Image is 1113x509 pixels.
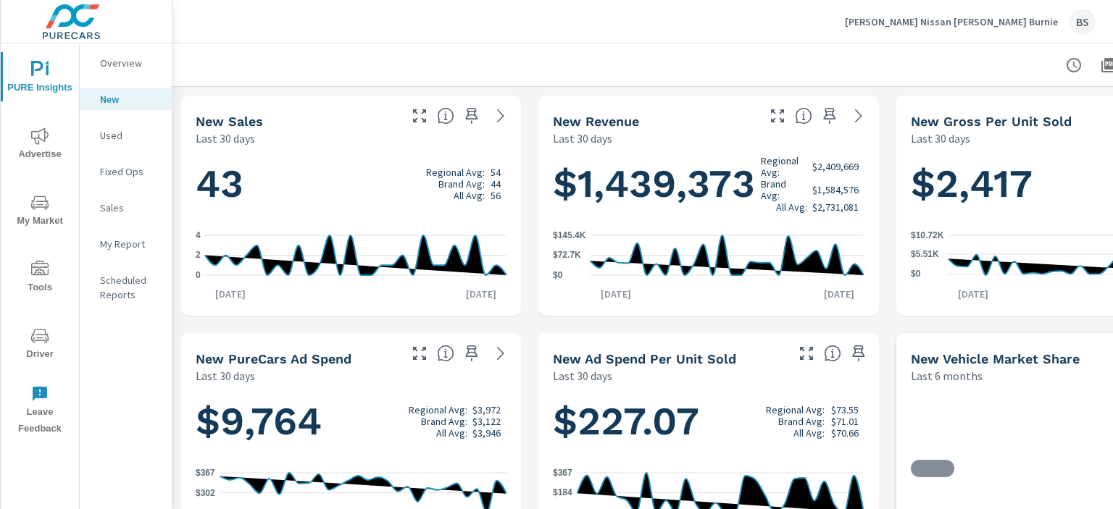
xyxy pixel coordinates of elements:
[491,178,501,190] p: 44
[456,287,507,301] p: [DATE]
[196,230,201,240] text: 4
[460,104,483,127] span: Save this to your personalized report
[426,167,485,178] p: Regional Avg:
[460,342,483,365] span: Save this to your personalized report
[1070,9,1096,35] div: BS
[814,287,864,301] p: [DATE]
[437,345,454,362] span: Total cost of media for all PureCars channels for the selected dealership group over the selected...
[911,351,1080,366] h5: New Vehicle Market Share
[196,270,201,280] text: 0
[824,345,841,362] span: Average cost of advertising per each vehicle sold at the dealer over the selected date range. The...
[911,367,983,384] p: Last 6 months
[196,397,507,446] h1: $9,764
[553,270,563,280] text: $0
[812,161,859,172] p: $2,409,669
[812,201,859,213] p: $2,731,081
[196,251,201,261] text: 2
[196,351,351,366] h5: New PureCars Ad Spend
[948,287,999,301] p: [DATE]
[5,61,75,96] span: PURE Insights
[5,261,75,296] span: Tools
[491,190,501,201] p: 56
[80,88,172,110] div: New
[408,104,431,127] button: Make Fullscreen
[553,155,864,213] h1: $1,439,373
[553,114,639,129] h5: New Revenue
[778,416,825,427] p: Brand Avg:
[196,130,255,147] p: Last 30 days
[818,104,841,127] span: Save this to your personalized report
[831,416,859,427] p: $71.01
[5,127,75,163] span: Advertise
[1,43,79,443] div: nav menu
[196,488,215,498] text: $302
[911,114,1072,129] h5: New Gross Per Unit Sold
[831,404,859,416] p: $73.55
[553,367,612,384] p: Last 30 days
[205,287,256,301] p: [DATE]
[409,404,467,416] p: Regional Avg:
[437,107,454,125] span: Number of vehicles sold by the dealership over the selected date range. [Source: This data is sou...
[553,397,864,446] h1: $227.07
[911,269,921,279] text: $0
[100,164,160,179] p: Fixed Ops
[812,184,859,195] p: $1,584,576
[100,128,160,143] p: Used
[911,230,944,240] text: $10.72K
[436,427,467,439] p: All Avg:
[491,167,501,178] p: 54
[761,178,807,201] p: Brand Avg:
[489,342,512,365] a: See more details in report
[845,15,1058,28] p: [PERSON_NAME] Nissan [PERSON_NAME] Burnie
[408,342,431,365] button: Make Fullscreen
[100,201,160,215] p: Sales
[553,351,736,366] h5: New Ad Spend Per Unit Sold
[80,233,172,255] div: My Report
[553,487,572,497] text: $184
[196,114,263,129] h5: New Sales
[795,107,812,125] span: Total sales revenue over the selected date range. [Source: This data is sourced from the dealer’s...
[438,178,485,190] p: Brand Avg:
[553,251,581,261] text: $72.7K
[196,367,255,384] p: Last 30 days
[454,190,485,201] p: All Avg:
[80,161,172,182] div: Fixed Ops
[766,404,825,416] p: Regional Avg:
[911,249,939,259] text: $5.51K
[80,125,172,146] div: Used
[553,130,612,147] p: Last 30 days
[591,287,641,301] p: [DATE]
[100,273,160,302] p: Scheduled Reports
[5,385,75,437] span: Leave Feedback
[80,269,172,306] div: Scheduled Reports
[776,201,807,213] p: All Avg:
[5,327,75,363] span: Driver
[847,342,870,365] span: Save this to your personalized report
[911,130,970,147] p: Last 30 days
[472,427,501,439] p: $3,946
[80,52,172,74] div: Overview
[196,159,507,209] h1: 43
[766,104,789,127] button: Make Fullscreen
[553,468,572,478] text: $367
[100,56,160,70] p: Overview
[553,230,586,240] text: $145.4K
[80,197,172,219] div: Sales
[795,342,818,365] button: Make Fullscreen
[100,92,160,106] p: New
[472,404,501,416] p: $3,972
[761,155,807,178] p: Regional Avg:
[5,194,75,230] span: My Market
[489,104,512,127] a: See more details in report
[196,468,215,478] text: $367
[472,416,501,427] p: $3,122
[793,427,825,439] p: All Avg:
[100,237,160,251] p: My Report
[847,104,870,127] a: See more details in report
[831,427,859,439] p: $70.66
[421,416,467,427] p: Brand Avg:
